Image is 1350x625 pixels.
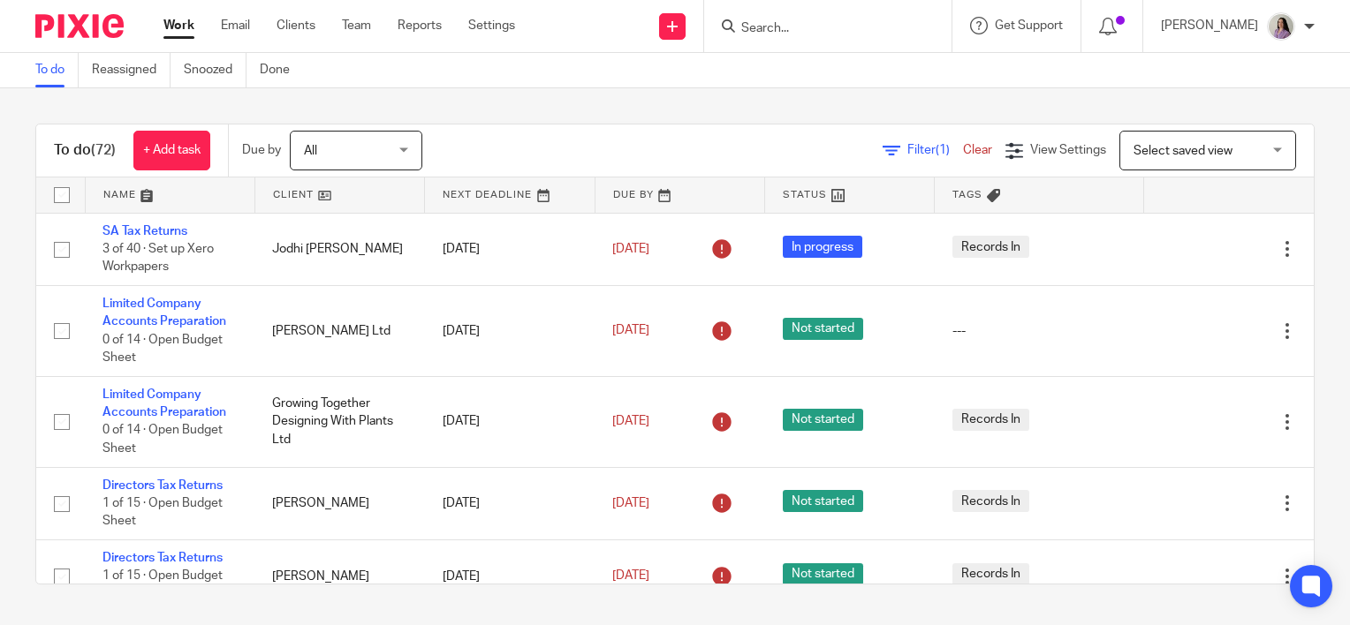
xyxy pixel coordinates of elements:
input: Search [739,21,899,37]
td: [PERSON_NAME] [254,467,424,539]
a: Clients [277,17,315,34]
span: [DATE] [612,497,649,509]
span: Not started [783,318,863,340]
span: In progress [783,236,862,258]
a: Done [260,53,303,87]
span: View Settings [1030,144,1106,156]
a: + Add task [133,131,210,170]
a: To do [35,53,79,87]
a: Directors Tax Returns [102,552,223,564]
a: Work [163,17,194,34]
span: Records In [952,563,1029,585]
span: [DATE] [612,325,649,337]
span: Filter [907,144,963,156]
td: [DATE] [425,540,595,613]
a: Team [342,17,371,34]
span: Not started [783,563,863,585]
a: Limited Company Accounts Preparation [102,297,226,328]
span: 0 of 14 · Open Budget Sheet [102,334,223,365]
td: [DATE] [425,376,595,467]
span: [DATE] [612,415,649,427]
span: Records In [952,236,1029,258]
span: All [304,145,317,157]
span: Get Support [995,19,1063,32]
td: [DATE] [425,467,595,539]
span: [DATE] [612,243,649,255]
span: (1) [936,144,950,156]
a: SA Tax Returns [102,225,187,237]
td: [PERSON_NAME] [254,540,424,613]
td: [DATE] [425,213,595,285]
img: Olivia.jpg [1267,12,1295,41]
a: Directors Tax Returns [102,479,223,492]
span: Records In [952,490,1029,512]
span: [DATE] [612,570,649,583]
td: Jodhi [PERSON_NAME] [254,213,424,285]
a: Limited Company Accounts Preparation [102,388,226,418]
span: Not started [783,490,863,512]
span: 1 of 15 · Open Budget Sheet [102,497,223,528]
h1: To do [54,141,116,160]
span: 1 of 15 · Open Budget Sheet [102,570,223,601]
td: [PERSON_NAME] Ltd [254,285,424,376]
img: Pixie [35,14,124,38]
div: --- [952,322,1126,340]
p: [PERSON_NAME] [1161,17,1258,34]
span: 3 of 40 · Set up Xero Workpapers [102,243,214,274]
p: Due by [242,141,281,159]
a: Clear [963,144,992,156]
td: [DATE] [425,285,595,376]
td: Growing Together Designing With Plants Ltd [254,376,424,467]
a: Email [221,17,250,34]
span: (72) [91,143,116,157]
span: Tags [952,190,982,200]
span: 0 of 14 · Open Budget Sheet [102,425,223,456]
a: Reports [398,17,442,34]
a: Snoozed [184,53,246,87]
span: Select saved view [1134,145,1232,157]
span: Not started [783,409,863,431]
a: Reassigned [92,53,171,87]
span: Records In [952,409,1029,431]
a: Settings [468,17,515,34]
